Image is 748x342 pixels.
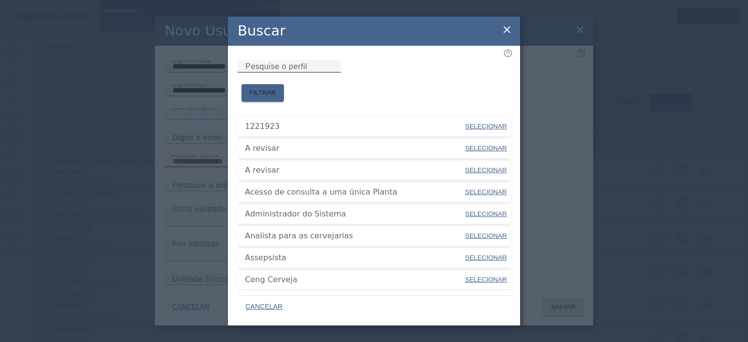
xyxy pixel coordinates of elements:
span: SELECIONAR [465,166,507,174]
span: 1221923 [245,121,464,132]
span: CANCELAR [245,302,282,312]
button: SELECIONAR [464,271,508,288]
button: SELECIONAR [464,162,508,179]
button: CANCELAR [238,298,290,316]
span: SELECIONAR [465,210,507,217]
button: SELECIONAR [464,140,508,157]
button: SELECIONAR [464,118,508,135]
span: Administrador do Sistema [245,208,464,220]
span: Acesso de consulta a uma única Planta [245,186,464,198]
button: SELECIONAR [464,205,508,223]
span: SELECIONAR [465,254,507,261]
button: FILTRAR [242,84,284,102]
span: A revisar [245,143,464,154]
span: A revisar [245,164,464,176]
span: Ceng Cerveja [245,274,464,286]
span: SELECIONAR [465,123,507,130]
span: SELECIONAR [465,188,507,196]
h2: Buscar [238,20,285,41]
span: Assepsista [245,252,464,264]
button: SELECIONAR [464,227,508,245]
span: SELECIONAR [465,232,507,239]
span: FILTRAR [249,88,276,98]
button: SELECIONAR [464,249,508,267]
button: SELECIONAR [464,183,508,201]
span: SELECIONAR [465,276,507,283]
span: Analista para as cervejarias [245,230,464,242]
span: SELECIONAR [465,144,507,152]
mat-label: Pesquise o perfil [245,62,307,71]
